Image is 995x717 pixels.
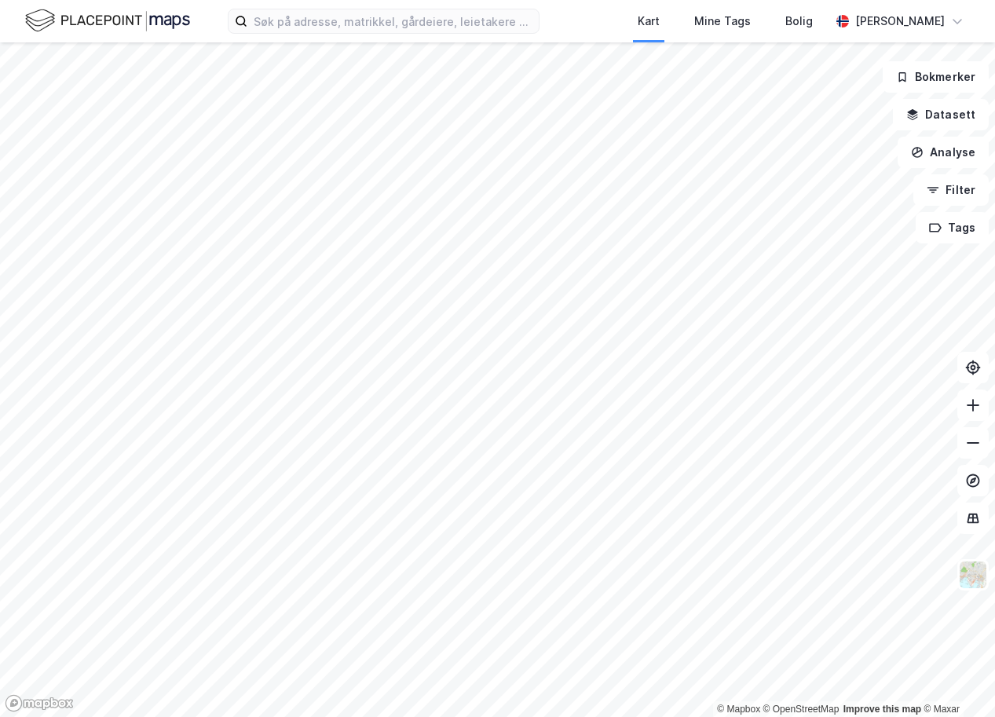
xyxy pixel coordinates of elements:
button: Filter [913,174,989,206]
div: [PERSON_NAME] [855,12,945,31]
a: OpenStreetMap [763,704,840,715]
input: Søk på adresse, matrikkel, gårdeiere, leietakere eller personer [247,9,539,33]
a: Mapbox [717,704,760,715]
button: Analyse [898,137,989,168]
iframe: Chat Widget [916,642,995,717]
button: Bokmerker [883,61,989,93]
img: logo.f888ab2527a4732fd821a326f86c7f29.svg [25,7,190,35]
div: Bolig [785,12,813,31]
img: Z [958,560,988,590]
div: Kart [638,12,660,31]
div: Mine Tags [694,12,751,31]
button: Datasett [893,99,989,130]
a: Improve this map [843,704,921,715]
button: Tags [916,212,989,243]
div: Kontrollprogram for chat [916,642,995,717]
a: Mapbox homepage [5,694,74,712]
